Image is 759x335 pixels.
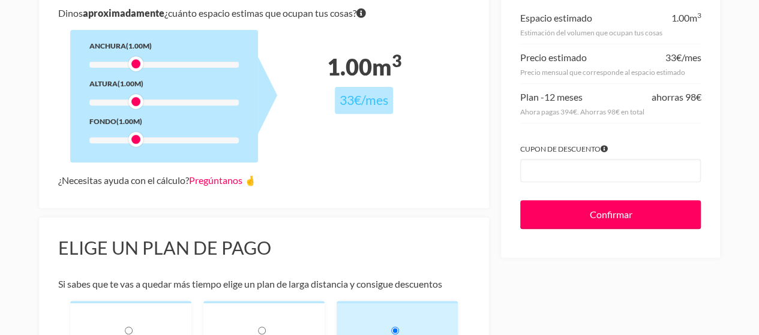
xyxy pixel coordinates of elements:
[89,115,239,128] div: Fondo
[681,52,701,63] span: /mes
[543,182,759,335] div: Widget de chat
[58,5,470,22] p: Dinos ¿cuánto espacio estimas que ocupan tus cosas?
[391,50,401,71] sup: 3
[544,91,583,102] span: 12 meses
[520,89,583,105] div: Plan -
[671,12,689,23] span: 1.00
[58,172,470,189] div: ¿Necesitas ayuda con el cálculo?
[520,200,701,229] input: Confirmar
[601,143,608,155] span: Si tienes algún cupón introdúcelo para aplicar el descuento
[697,11,701,20] sup: 3
[520,105,701,118] div: Ahora pagas 394€. Ahorras 98€ en total
[520,66,701,79] div: Precio mensual que corresponde al espacio estimado
[89,40,239,52] div: Anchura
[520,26,701,39] div: Estimación del volumen que ocupan tus cosas
[89,77,239,90] div: Altura
[689,12,701,23] span: m
[58,276,470,292] p: Si sabes que te vas a quedar más tiempo elige un plan de larga distancia y consigue descuentos
[520,143,701,155] label: Cupon de descuento
[83,7,164,19] b: aproximadamente
[371,53,401,80] span: m
[361,92,388,108] span: /mes
[116,117,142,126] span: (1.00m)
[326,53,371,80] span: 1.00
[58,237,470,259] h3: Elige un plan de pago
[356,5,366,22] span: Si tienes dudas sobre volumen exacto de tus cosas no te preocupes porque nuestro equipo te dirá e...
[189,174,256,186] a: Pregúntanos 🤞
[520,49,587,66] div: Precio estimado
[520,10,592,26] div: Espacio estimado
[340,92,361,108] span: 33€
[665,52,681,63] span: 33€
[126,41,152,50] span: (1.00m)
[543,182,759,335] iframe: Chat Widget
[118,79,143,88] span: (1.00m)
[651,89,701,105] div: ahorras 98€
